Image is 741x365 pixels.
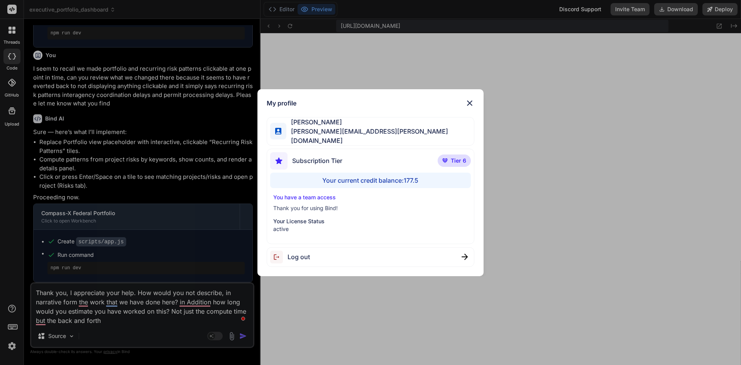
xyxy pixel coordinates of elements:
[275,128,281,134] img: profile
[462,254,468,260] img: close
[270,251,288,263] img: logout
[267,98,296,108] h1: My profile
[273,225,468,233] p: active
[292,156,342,165] span: Subscription Tier
[273,204,468,212] p: Thank you for using Bind!
[288,252,310,261] span: Log out
[286,127,474,145] span: [PERSON_NAME][EMAIL_ADDRESS][PERSON_NAME][DOMAIN_NAME]
[270,173,471,188] div: Your current credit balance: 177.5
[286,117,474,127] span: [PERSON_NAME]
[273,217,468,225] p: Your License Status
[270,152,288,170] img: subscription
[451,157,466,165] span: Tier 6
[273,194,468,201] p: You have a team access
[442,158,448,163] img: premium
[465,98,474,108] img: close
